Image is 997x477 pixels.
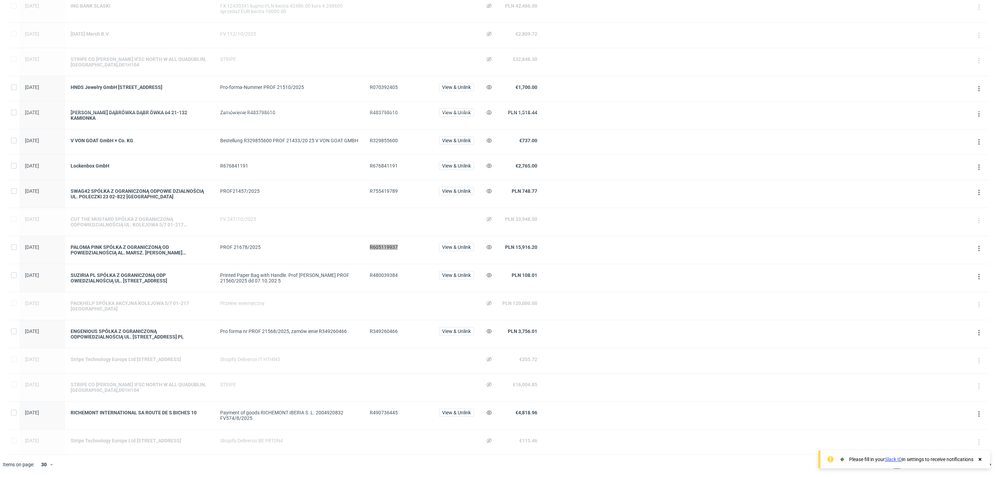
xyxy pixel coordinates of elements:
[71,382,209,393] a: STRIPE CO [PERSON_NAME] IFSC NORTH W ALL QUADUBLIN,[GEOGRAPHIC_DATA],D01H104
[71,300,209,312] a: PACKHELP SPÓŁKA AKCYJNA KOLEJOWA 5/7 01-217 [GEOGRAPHIC_DATA]
[442,410,471,415] span: View & Unlink
[442,110,471,115] span: View & Unlink
[71,410,209,415] div: RICHEMONT INTERNATIONAL SA ROUTE DE S BICHES 10
[25,438,39,443] span: [DATE]
[442,138,471,143] span: View & Unlink
[442,329,471,334] span: View & Unlink
[25,244,39,250] span: [DATE]
[370,410,398,415] span: R490736445
[220,31,359,37] div: FV 112/10/2025
[25,84,39,90] span: [DATE]
[25,110,39,115] span: [DATE]
[439,163,474,169] a: View & Unlink
[220,110,359,115] div: Zamówienie R483798610
[71,272,209,283] div: SUZIRIA PL SPÓŁKA Z OGRANICZONĄ ODP OWIEDZIALNOŚCIĄ UL. [STREET_ADDRESS]
[370,272,398,278] span: R480039384
[71,188,209,199] a: SWAG42 SPÓŁKA Z OGRANICZONĄ ODPOWIE DZIALNOŚCIĄ UL. POLECZKI 23 02-822 [GEOGRAPHIC_DATA]
[220,300,359,306] div: Przelew wewnętrzny
[37,460,50,469] div: 30
[439,327,474,335] button: View & Unlink
[71,163,209,169] a: Lockenbox GmbH
[508,328,537,334] span: PLN 3,756.01
[25,410,39,415] span: [DATE]
[71,328,209,340] div: ENGENIOUS SPÓŁKA Z OGRANICZONĄ ODPOWIEDZIALNOŚCIĄ UL. [STREET_ADDRESS] PL
[71,357,209,362] a: Stripe Technology Europe Ltd [STREET_ADDRESS]
[439,244,474,250] a: View & Unlink
[25,138,39,143] span: [DATE]
[71,56,209,67] a: STRIPE CO [PERSON_NAME] IFSC NORTH W ALL QUADUBLIN,[GEOGRAPHIC_DATA],D01H104
[442,85,471,90] span: View & Unlink
[442,189,471,193] span: View & Unlink
[513,382,537,387] span: €16,004.85
[220,410,359,421] div: Payment of goods RICHEMONT IBERIA S .L. 2004920832 FV574/8/2025
[513,56,537,62] span: €32,848.30
[220,272,359,283] div: Printed Paper Bag with Handle. Prof [PERSON_NAME] PROF 21560/2025 dd 07.10.202 5
[439,243,474,251] button: View & Unlink
[25,300,39,306] span: [DATE]
[25,216,39,222] span: [DATE]
[71,216,209,227] a: CUT THE MUSTARD SPÓŁKA Z OGRANICZONĄ ODPOWIEDZIALNOŚCIĄ UL. KOLEJOWA 5/7 01-217 [GEOGRAPHIC_DATA]
[220,382,359,387] div: STRIPE
[502,300,537,306] span: PLN 120,000.00
[439,187,474,195] button: View & Unlink
[505,3,537,9] span: PLN 42,486.00
[71,3,209,9] div: ING BANK SLASKI
[71,138,209,143] a: V VON GOAT GmbH + Co. KG
[25,163,39,169] span: [DATE]
[25,328,39,334] span: [DATE]
[25,382,39,387] span: [DATE]
[519,138,537,143] span: €737.00
[442,163,471,168] span: View & Unlink
[885,457,902,462] a: Slack ID
[25,56,39,62] span: [DATE]
[439,271,474,279] button: View & Unlink
[439,408,474,417] button: View & Unlink
[839,456,846,463] img: Slack
[439,328,474,334] a: View & Unlink
[220,3,359,14] div: FX 12430341 kupno PLN kwota 42486.00 kurs 4.248600 sprzedaż EUR kwota 10000.00
[220,188,359,194] div: PROF21457/2025
[25,3,39,9] span: [DATE]
[515,84,537,90] span: €1,700.00
[220,328,359,334] div: Pro forma nr PROF 21568/2025, zamów ienie R349260466
[439,138,474,143] a: View & Unlink
[71,31,209,37] a: [DATE] Merch B.V.
[220,357,359,362] div: Shopify Deliveroo IT H7I4N5
[439,84,474,90] a: View & Unlink
[439,188,474,194] a: View & Unlink
[71,84,209,90] a: HNDS Jewelry GmbH [STREET_ADDRESS]
[439,162,474,170] button: View & Unlink
[25,31,39,37] span: [DATE]
[442,245,471,250] span: View & Unlink
[71,438,209,443] a: Stripe Technology Europe Ltd [STREET_ADDRESS]
[519,357,537,362] span: €355.72
[442,273,471,278] span: View & Unlink
[370,110,398,115] span: R483798610
[505,244,537,250] span: PLN 15,916.20
[3,461,34,468] span: Items on page:
[515,410,537,415] span: €4,818.96
[25,188,39,194] span: [DATE]
[71,110,209,121] a: [PERSON_NAME] DĄBRÓWKA DĄBR ÓWKA 64 21-132 KAMIONKA
[439,410,474,415] a: View & Unlink
[71,244,209,255] a: PALOMA PINK SPÓŁKA Z OGRANICZONĄ OD POWIEDZIALNOŚCIĄ AL. MARSZ. [PERSON_NAME][STREET_ADDRESS]
[439,272,474,278] a: View & Unlink
[25,357,39,362] span: [DATE]
[519,438,537,443] span: €115.46
[512,272,537,278] span: PLN 108.01
[370,188,398,194] span: R755419789
[439,83,474,91] button: View & Unlink
[220,244,359,250] div: PROF 21678/2025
